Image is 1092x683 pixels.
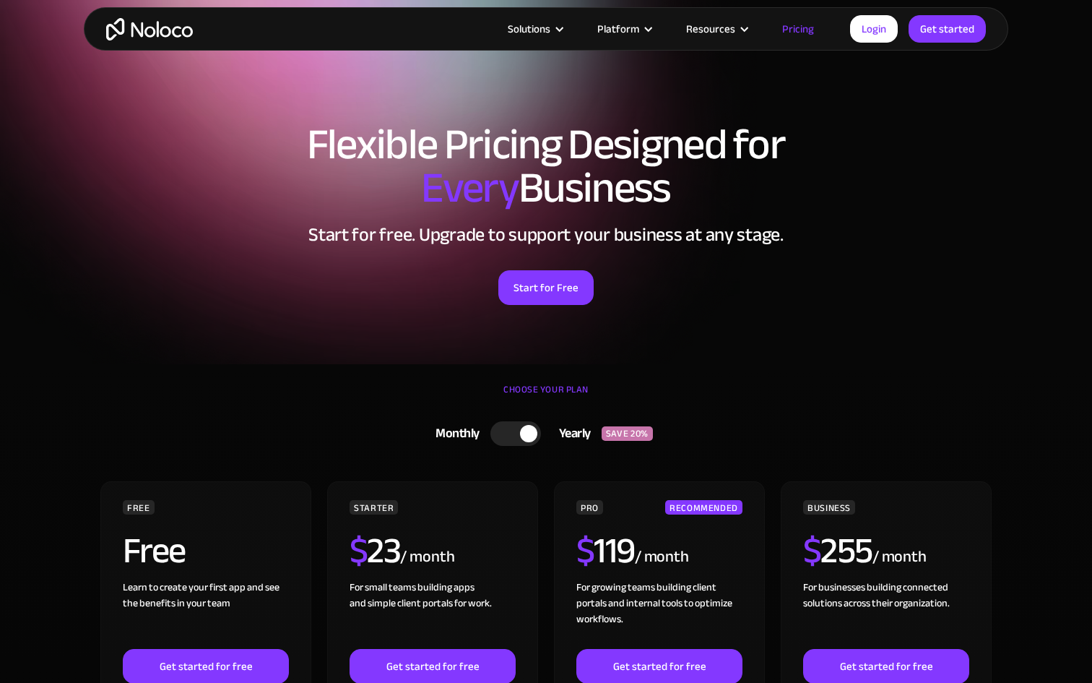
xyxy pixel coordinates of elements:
div: STARTER [350,500,398,515]
div: Learn to create your first app and see the benefits in your team ‍ [123,580,289,649]
div: Solutions [490,20,579,38]
div: / month [635,546,689,569]
div: Resources [668,20,764,38]
div: SAVE 20% [602,426,653,441]
div: CHOOSE YOUR PLAN [98,379,994,415]
h2: 23 [350,533,401,569]
span: Every [421,147,519,228]
div: / month [872,546,927,569]
a: Login [850,15,898,43]
div: For growing teams building client portals and internal tools to optimize workflows. [576,580,742,649]
div: BUSINESS [803,500,855,515]
a: Pricing [764,20,832,38]
div: RECOMMENDED [665,500,742,515]
h2: Start for free. Upgrade to support your business at any stage. [98,224,994,246]
span: $ [576,517,594,585]
div: / month [400,546,454,569]
div: Platform [597,20,639,38]
div: Resources [686,20,735,38]
h2: Free [123,533,186,569]
div: PRO [576,500,603,515]
span: $ [803,517,821,585]
div: Solutions [508,20,550,38]
a: Start for Free [498,270,594,305]
div: Monthly [417,423,490,444]
div: Platform [579,20,668,38]
a: home [106,18,193,40]
a: Get started [909,15,986,43]
div: FREE [123,500,155,515]
span: $ [350,517,368,585]
h1: Flexible Pricing Designed for Business [98,123,994,210]
div: For small teams building apps and simple client portals for work. ‍ [350,580,516,649]
h2: 255 [803,533,872,569]
h2: 119 [576,533,635,569]
div: Yearly [541,423,602,444]
div: For businesses building connected solutions across their organization. ‍ [803,580,969,649]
